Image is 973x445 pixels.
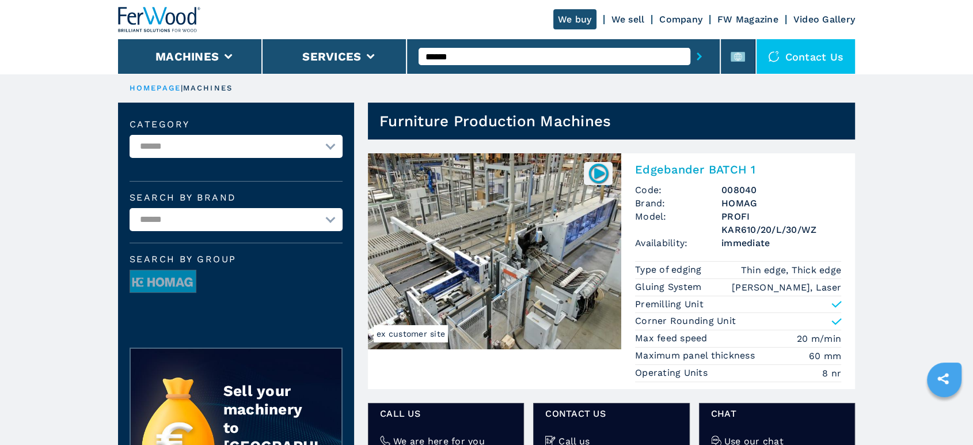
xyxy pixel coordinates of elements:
[130,84,181,92] a: HOMEPAGE
[721,197,841,210] h3: HOMAG
[302,50,361,63] button: Services
[822,367,841,380] em: 8 nr
[635,367,710,379] p: Operating Units
[721,236,841,250] span: immediate
[768,51,780,62] img: Contact us
[374,325,448,342] span: ex customer site
[635,332,710,345] p: Max feed speed
[130,255,343,264] span: Search by group
[635,236,721,250] span: Availability:
[690,43,708,70] button: submit-button
[635,315,736,327] p: Corner Rounding Unit
[379,112,611,130] h1: Furniture Production Machines
[553,9,596,29] a: We buy
[809,349,841,363] em: 60 mm
[929,364,957,393] a: sharethis
[130,120,343,129] label: Category
[757,39,856,74] div: Contact us
[717,14,778,25] a: FW Magazine
[183,83,233,93] p: machines
[130,193,343,202] label: Search by brand
[732,281,841,294] em: [PERSON_NAME], Laser
[635,183,721,197] span: Code:
[587,162,610,184] img: 008040
[368,153,621,349] img: Edgebander BATCH 1 HOMAG PROFI KAR610/20/L/30/WZ
[635,197,721,210] span: Brand:
[793,14,855,25] a: Video Gallery
[659,14,702,25] a: Company
[924,393,964,436] iframe: Chat
[635,349,758,362] p: Maximum panel thickness
[711,407,843,420] span: Chat
[545,407,677,420] span: CONTACT US
[797,332,841,345] em: 20 m/min
[635,210,721,236] span: Model:
[155,50,219,63] button: Machines
[721,210,841,236] h3: PROFI KAR610/20/L/30/WZ
[118,7,201,32] img: Ferwood
[721,183,841,197] h3: 008040
[635,263,705,276] p: Type of edging
[635,298,704,311] p: Premilling Unit
[181,84,183,92] span: |
[368,153,855,389] a: Edgebander BATCH 1 HOMAG PROFI KAR610/20/L/30/WZex customer site008040Edgebander BATCH 1Code:0080...
[611,14,645,25] a: We sell
[635,281,705,293] p: Gluing System
[635,163,841,176] h2: Edgebander BATCH 1
[380,407,512,420] span: Call us
[741,263,841,277] em: Thin edge, Thick edge
[130,270,196,293] img: image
